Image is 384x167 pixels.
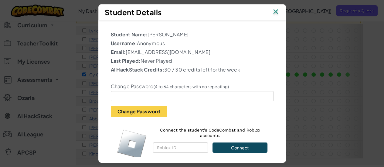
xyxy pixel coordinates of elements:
p: 30 / 30 credits left for the week [111,66,274,73]
input: Roblox ID [153,142,208,153]
p: Anonymous [111,40,274,47]
img: IconClose.svg [272,8,280,17]
button: Change Password [111,106,167,117]
label: Change Password [111,83,229,89]
small: (4 to 64 characters with no repeating) [154,84,229,89]
p: [EMAIL_ADDRESS][DOMAIN_NAME] [111,48,274,56]
p: [PERSON_NAME] [111,31,274,38]
b: Email: [111,49,126,55]
b: Student Name: [111,31,148,38]
button: Connect [212,142,267,153]
img: roblox-logo.svg [117,129,147,159]
p: Connect the student's CodeCombat and Roblox accounts. [153,127,267,138]
b: AI HackStack Credits: [111,66,164,73]
span: Having trouble? [153,156,186,161]
a: View our connection guide here [187,156,254,161]
b: Username: [111,40,137,46]
span: Student Details [105,8,162,17]
p: Never Played [111,57,274,65]
b: Last Played: [111,58,141,64]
